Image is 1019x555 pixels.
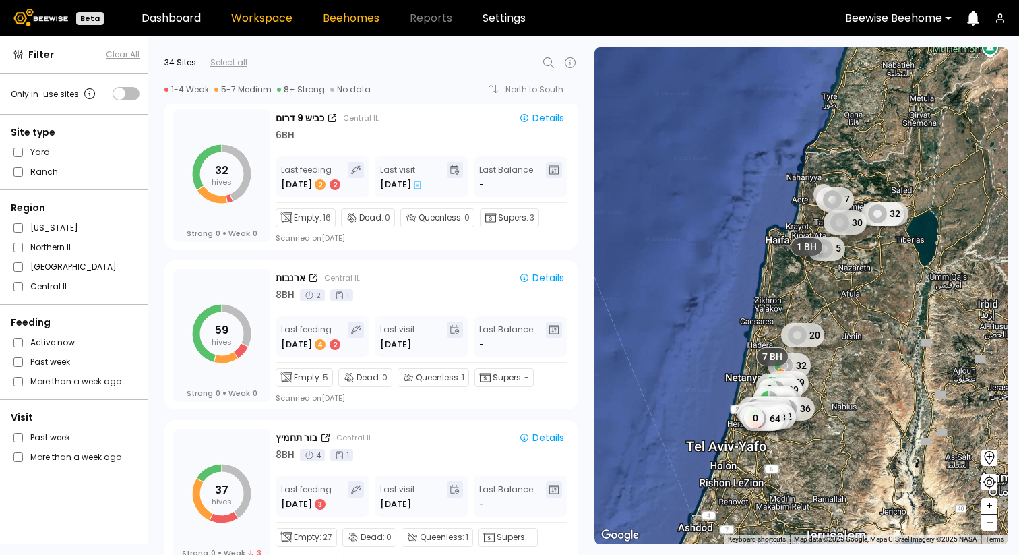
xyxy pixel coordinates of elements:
[106,49,140,61] button: Clear All
[11,411,140,425] div: Visit
[30,355,70,369] label: Past week
[519,112,564,124] div: Details
[514,111,569,125] button: Details
[30,145,50,159] label: Yard
[598,527,642,544] img: Google
[281,338,342,351] div: [DATE]
[380,481,415,511] div: Last visit
[755,385,798,409] div: 42
[474,368,534,387] div: Supers:
[336,432,372,443] div: Central IL
[479,338,484,351] span: -
[772,397,815,421] div: 36
[728,535,786,544] button: Keyboard shortcuts
[30,240,72,254] label: Northern IL
[212,177,232,187] tspan: hives
[343,113,379,123] div: Central IL
[807,236,845,260] div: 5
[323,212,331,224] span: 16
[253,388,257,398] span: 0
[330,289,353,301] div: 1
[215,482,228,498] tspan: 37
[382,372,388,384] span: 0
[338,368,392,387] div: Dead:
[315,179,326,190] div: 2
[324,272,360,283] div: Central IL
[981,498,997,515] button: +
[410,13,452,24] span: Reports
[753,388,796,412] div: 17
[750,404,793,428] div: 53
[519,272,564,284] div: Details
[330,84,371,95] div: No data
[281,178,342,192] div: [DATE]
[813,183,834,204] div: 0
[741,407,784,431] div: 64
[28,48,54,62] span: Filter
[479,481,533,511] div: Last Balance
[739,397,782,421] div: 43
[276,528,337,547] div: Empty:
[164,57,196,69] div: 34 Sites
[747,401,791,425] div: 36
[276,392,345,403] div: Scanned on [DATE]
[30,430,70,444] label: Past week
[861,202,904,226] div: 32
[797,241,817,253] span: 1 BH
[212,337,232,347] tspan: hives
[30,450,121,464] label: More than a week ago
[464,212,470,224] span: 0
[30,279,68,293] label: Central IL
[824,210,867,235] div: 30
[276,271,305,285] div: ארנבות
[398,368,469,387] div: Queenless:
[466,531,468,544] span: 1
[739,406,760,426] div: 0
[30,221,78,235] label: [US_STATE]
[479,162,533,192] div: Last Balance
[758,378,778,399] div: 0
[323,13,379,24] a: Beehomes
[281,322,342,351] div: Last feeding
[11,86,98,102] div: Only in-use sites
[528,531,533,544] span: -
[276,208,336,227] div: Empty:
[598,527,642,544] a: Open this area in Google Maps (opens a new window)
[215,322,228,338] tspan: 59
[385,212,390,224] span: 0
[750,402,793,426] div: 32
[479,178,484,192] span: -
[142,13,201,24] a: Dashboard
[30,165,58,179] label: Ranch
[253,229,257,238] span: 0
[380,338,411,351] div: [DATE]
[281,481,332,511] div: Last feeding
[276,431,317,445] div: בור תחמיץ
[478,528,538,547] div: Supers:
[514,430,569,445] button: Details
[277,84,325,95] div: 8+ Strong
[985,535,1004,543] a: Terms (opens in new tab)
[276,288,295,302] div: 8 BH
[11,125,140,140] div: Site type
[753,405,796,429] div: 42
[30,260,117,274] label: [GEOGRAPHIC_DATA]
[985,498,993,515] span: +
[281,162,342,192] div: Last feeding
[187,229,257,238] div: Strong Weak
[402,528,473,547] div: Queenless:
[216,388,220,398] span: 0
[530,212,534,224] span: 3
[380,178,421,192] div: [DATE]
[216,229,220,238] span: 0
[479,322,533,351] div: Last Balance
[215,163,228,178] tspan: 32
[981,515,997,531] button: –
[281,498,327,511] div: [DATE]
[276,448,295,462] div: 8 BH
[76,12,104,25] div: Beta
[741,405,790,430] div: 118
[13,9,68,26] img: Beewise logo
[514,270,569,285] button: Details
